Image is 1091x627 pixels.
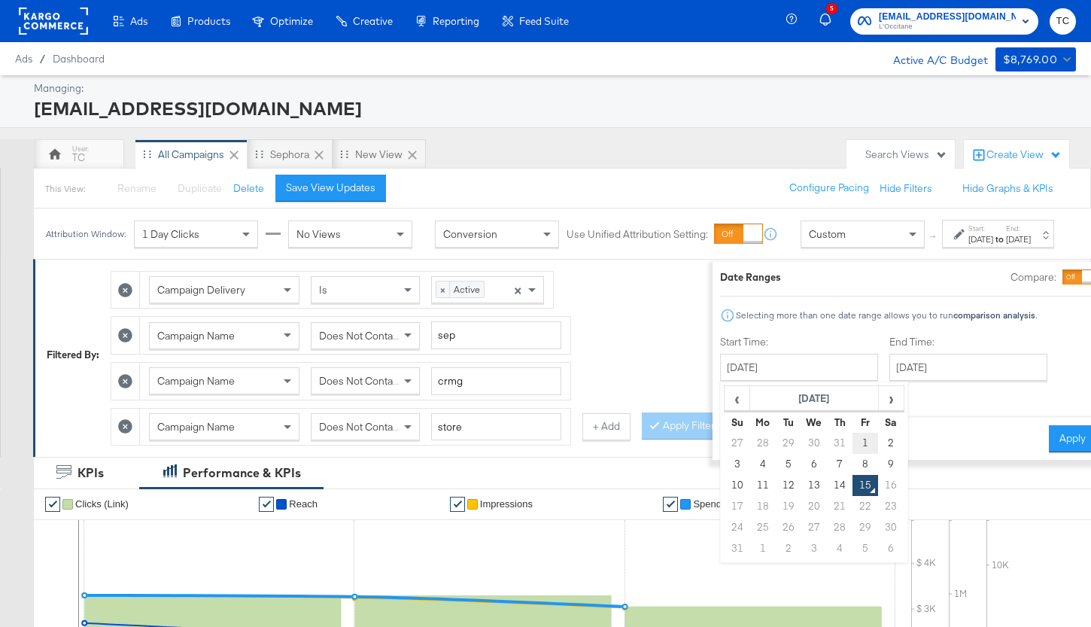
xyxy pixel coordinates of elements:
[1056,13,1070,30] span: TC
[878,475,904,496] td: 16
[1006,224,1031,233] label: End:
[72,151,85,165] div: TC
[1003,50,1058,69] div: $8,769.00
[187,15,230,27] span: Products
[286,181,375,195] div: Save View Updates
[157,420,235,434] span: Campaign Name
[725,433,750,454] td: 27
[450,497,465,512] a: ✔
[436,282,450,297] span: ×
[889,335,1053,349] label: End Time:
[827,412,852,433] th: Th
[750,386,879,412] th: [DATE]
[750,517,776,538] td: 25
[801,538,827,559] td: 3
[776,412,801,433] th: Tu
[801,454,827,475] td: 6
[750,496,776,517] td: 18
[450,282,484,297] span: Active
[776,496,801,517] td: 19
[878,538,904,559] td: 6
[32,53,53,65] span: /
[776,475,801,496] td: 12
[750,433,776,454] td: 28
[519,15,569,27] span: Feed Suite
[801,496,827,517] td: 20
[877,47,988,70] div: Active A/C Budget
[270,148,309,162] div: Sephora
[567,227,708,242] label: Use Unified Attribution Setting:
[879,21,1016,33] span: L'Occitane
[801,412,827,433] th: We
[995,47,1076,72] button: $8,769.00
[142,227,199,241] span: 1 Day Clicks
[878,454,904,475] td: 9
[865,148,947,162] div: Search Views
[270,15,313,27] span: Optimize
[53,53,105,65] span: Dashboard
[725,454,750,475] td: 3
[431,321,561,349] input: Enter a search term
[880,181,932,196] button: Hide Filters
[827,538,852,559] td: 4
[157,283,245,297] span: Campaign Delivery
[319,283,327,297] span: Is
[319,420,401,434] span: Does Not Contain
[431,367,561,395] input: Enter a search term
[962,181,1053,196] button: Hide Graphs & KPIs
[34,81,1072,96] div: Managing:
[178,181,222,195] span: Duplicate
[852,454,878,475] td: 8
[340,150,348,158] div: Drag to reorder tab
[275,175,386,202] button: Save View Updates
[693,498,722,510] span: Spend
[443,227,497,241] span: Conversion
[1010,270,1056,285] label: Compare:
[296,227,341,241] span: No Views
[878,412,904,433] th: Sa
[750,412,776,433] th: Mo
[663,497,678,512] a: ✔
[827,475,852,496] td: 14
[776,454,801,475] td: 5
[750,538,776,559] td: 1
[720,270,781,285] div: Date Ranges
[817,7,843,36] button: 5
[850,8,1038,35] button: [EMAIL_ADDRESS][DOMAIN_NAME]L'Occitane
[953,309,1035,321] strong: comparison analysis
[852,496,878,517] td: 22
[319,374,401,388] span: Does Not Contain
[826,3,837,14] div: 5
[45,229,126,239] div: Attribution Window:
[77,464,104,482] div: KPIs
[34,96,1072,121] div: [EMAIL_ADDRESS][DOMAIN_NAME]
[968,224,993,233] label: Start:
[514,282,521,296] span: ×
[582,413,631,440] button: + Add
[801,475,827,496] td: 13
[15,53,32,65] span: Ads
[117,181,157,195] span: Rename
[1006,233,1031,245] div: [DATE]
[259,497,274,512] a: ✔
[233,181,264,196] button: Delete
[319,329,401,342] span: Does Not Contain
[809,227,846,241] span: Custom
[725,496,750,517] td: 17
[880,387,903,409] span: ›
[433,15,479,27] span: Reporting
[827,517,852,538] td: 28
[143,150,151,158] div: Drag to reorder tab
[255,150,263,158] div: Drag to reorder tab
[480,498,533,510] span: Impressions
[776,538,801,559] td: 2
[75,498,129,510] span: Clicks (Link)
[45,497,60,512] a: ✔
[750,454,776,475] td: 4
[130,15,147,27] span: Ads
[45,183,85,195] div: This View:
[878,517,904,538] td: 30
[725,387,749,409] span: ‹
[827,454,852,475] td: 7
[993,233,1006,245] strong: to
